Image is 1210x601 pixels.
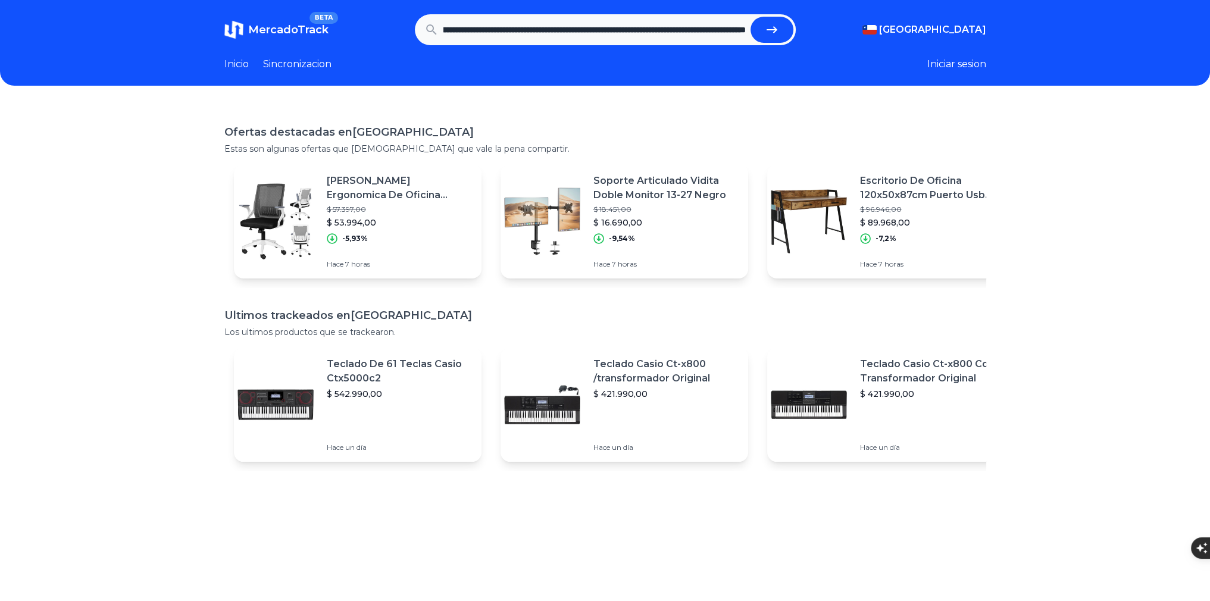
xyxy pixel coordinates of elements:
[234,363,317,446] img: Featured image
[927,57,986,71] button: Iniciar sesion
[862,23,986,37] button: [GEOGRAPHIC_DATA]
[224,20,329,39] a: MercadoTrackBETA
[767,363,851,446] img: Featured image
[862,25,877,35] img: Chile
[248,23,329,36] span: MercadoTrack
[327,388,472,400] p: $ 542.990,00
[767,180,851,263] img: Featured image
[860,259,1005,269] p: Hace 7 horas
[342,234,368,243] p: -5,93%
[860,217,1005,228] p: $ 89.968,00
[309,12,337,24] span: BETA
[327,259,472,269] p: Hace 7 horas
[593,388,739,400] p: $ 421.990,00
[327,357,472,386] p: Teclado De 61 Teclas Casio Ctx5000c2
[860,205,1005,214] p: $ 96.946,00
[327,174,472,202] p: [PERSON_NAME] Ergonomica De Oficina Escritorio Ejecutiva Látex
[327,443,472,452] p: Hace un día
[224,57,249,71] a: Inicio
[501,180,584,263] img: Featured image
[767,164,1015,278] a: Featured imageEscritorio De Oficina 120x50x87cm Puerto Usb Bolsillo Gancho$ 96.946,00$ 89.968,00-...
[860,357,1005,386] p: Teclado Casio Ct-x800 Con Transformador Original
[501,348,748,462] a: Featured imageTeclado Casio Ct-x800 /transformador Original$ 421.990,00Hace un día
[767,348,1015,462] a: Featured imageTeclado Casio Ct-x800 Con Transformador Original$ 421.990,00Hace un día
[234,348,482,462] a: Featured imageTeclado De 61 Teclas Casio Ctx5000c2$ 542.990,00Hace un día
[593,205,739,214] p: $ 18.451,00
[501,363,584,446] img: Featured image
[593,443,739,452] p: Hace un día
[224,124,986,140] h1: Ofertas destacadas en [GEOGRAPHIC_DATA]
[593,259,739,269] p: Hace 7 horas
[327,217,472,228] p: $ 53.994,00
[879,23,986,37] span: [GEOGRAPHIC_DATA]
[860,174,1005,202] p: Escritorio De Oficina 120x50x87cm Puerto Usb Bolsillo Gancho
[263,57,332,71] a: Sincronizacion
[234,180,317,263] img: Featured image
[593,357,739,386] p: Teclado Casio Ct-x800 /transformador Original
[609,234,635,243] p: -9,54%
[860,443,1005,452] p: Hace un día
[593,217,739,228] p: $ 16.690,00
[876,234,896,243] p: -7,2%
[224,307,986,324] h1: Ultimos trackeados en [GEOGRAPHIC_DATA]
[224,20,243,39] img: MercadoTrack
[327,205,472,214] p: $ 57.397,00
[860,388,1005,400] p: $ 421.990,00
[224,326,986,338] p: Los ultimos productos que se trackearon.
[224,143,986,155] p: Estas son algunas ofertas que [DEMOGRAPHIC_DATA] que vale la pena compartir.
[593,174,739,202] p: Soporte Articulado Vidita Doble Monitor 13-27 Negro
[501,164,748,278] a: Featured imageSoporte Articulado Vidita Doble Monitor 13-27 Negro$ 18.451,00$ 16.690,00-9,54%Hace...
[234,164,482,278] a: Featured image[PERSON_NAME] Ergonomica De Oficina Escritorio Ejecutiva Látex$ 57.397,00$ 53.994,0...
